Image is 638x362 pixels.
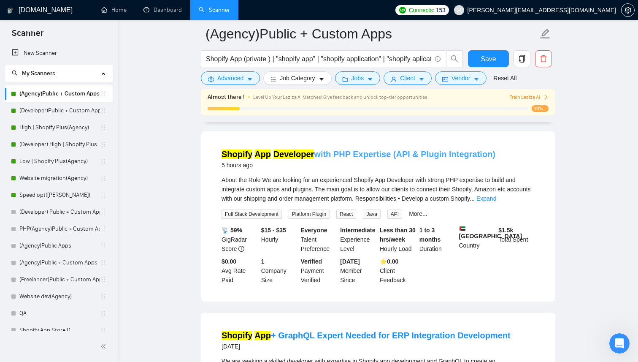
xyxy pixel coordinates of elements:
span: info-circle [238,246,244,252]
div: Experience Level [338,226,378,253]
b: Verified [301,258,322,265]
span: info-circle [435,56,441,62]
mark: Shopify [222,150,252,159]
span: caret-down [473,76,479,82]
a: Website migration(Agency) [19,170,100,187]
b: ⭐️ 0.00 [380,258,398,265]
span: setting [208,76,214,82]
span: holder [100,293,107,300]
span: My Scanners [12,70,55,77]
span: caret-down [419,76,424,82]
div: Country [457,226,497,253]
span: Java [363,210,380,219]
div: Talent Preference [299,226,339,253]
span: Train Laziza AI [510,93,549,101]
div: 5 hours ago [222,160,495,170]
button: folderJobscaret-down [335,71,381,85]
span: 10% [532,105,549,112]
mark: Developer [273,150,314,159]
span: idcard [442,76,448,82]
span: edit [540,28,551,39]
a: Shopify App Store D [19,322,100,339]
span: Almost there ! [208,93,245,102]
button: copy [514,50,530,67]
span: user [456,7,462,13]
a: New Scanner [12,45,106,62]
a: PHP(Agency)Public + Custom Apps [19,220,100,237]
a: homeHome [101,6,127,14]
a: Reset All [493,73,516,83]
mark: Shopify [222,331,252,340]
span: Jobs [351,73,364,83]
span: My Scanners [22,70,55,77]
span: holder [100,276,107,283]
span: folder [342,76,348,82]
a: (Agency)Public + Custom Apps [19,85,100,102]
button: userClientcaret-down [384,71,432,85]
a: Shopify App+ GraphQL Expert Needed for ERP Integration Development [222,331,511,340]
button: search [446,50,463,67]
a: (Freelancer)Public + Custom Apps [19,271,100,288]
a: (Developer)Public + Custom Apps [19,102,100,119]
span: search [446,55,462,63]
a: (Agency)Public Apps [19,237,100,254]
span: holder [100,90,107,97]
a: (Agency)Public + Custom Apps [19,254,100,271]
span: user [391,76,397,82]
div: Client Feedback [378,257,418,285]
b: Intermediate [340,227,375,234]
button: setting [621,3,635,17]
div: Hourly [260,226,299,253]
span: holder [100,226,107,232]
button: idcardVendorcaret-down [435,71,487,85]
input: Scanner name... [205,23,538,44]
span: setting [622,7,634,14]
span: API [387,210,402,219]
span: holder [100,209,107,215]
a: Low | Shopify Plus(Agency) [19,153,100,170]
span: copy [514,55,530,63]
input: Search Freelance Jobs... [206,54,431,64]
span: holder [100,327,107,334]
a: Shopify App Developerwith PHP Expertise (API & Plugin Integration) [222,150,495,159]
span: Scanner [5,27,50,45]
iframe: Intercom live chat [609,333,630,354]
span: search [12,70,18,76]
span: caret-down [319,76,324,82]
button: Save [468,50,509,67]
span: Platform Plugin [289,210,330,219]
b: Everyone [301,227,327,234]
a: (Developer) Public + Custom Apps [19,204,100,220]
span: holder [100,310,107,317]
span: holder [100,107,107,114]
span: caret-down [247,76,253,82]
div: Company Size [260,257,299,285]
span: Connects: [409,5,434,15]
li: Website migration(Agency) [5,170,113,187]
div: Member Since [338,257,378,285]
span: Vendor [451,73,470,83]
span: holder [100,124,107,131]
a: Website dev(Agency) [19,288,100,305]
b: 1 to 3 months [419,227,441,243]
span: bars [270,76,276,82]
li: QA [5,305,113,322]
span: caret-down [367,76,373,82]
a: QA [19,305,100,322]
div: Payment Verified [299,257,339,285]
a: setting [621,7,635,14]
span: double-left [100,342,109,351]
b: Less than 30 hrs/week [380,227,416,243]
div: About the Role We are looking for an experienced Shopify App Developer with strong PHP expertise ... [222,175,535,203]
li: Shopify App Store D [5,322,113,339]
a: More... [409,210,427,217]
li: (Developer) Public + Custom Apps [5,204,113,220]
span: About the Role We are looking for an experienced Shopify App Developer with strong PHP expertise ... [222,177,531,202]
span: holder [100,242,107,249]
span: Job Category [280,73,315,83]
span: ... [470,195,475,202]
button: delete [535,50,552,67]
li: (Developer) High | Shopify Plus [5,136,113,153]
li: New Scanner [5,45,113,62]
a: (Developer) High | Shopify Plus [19,136,100,153]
